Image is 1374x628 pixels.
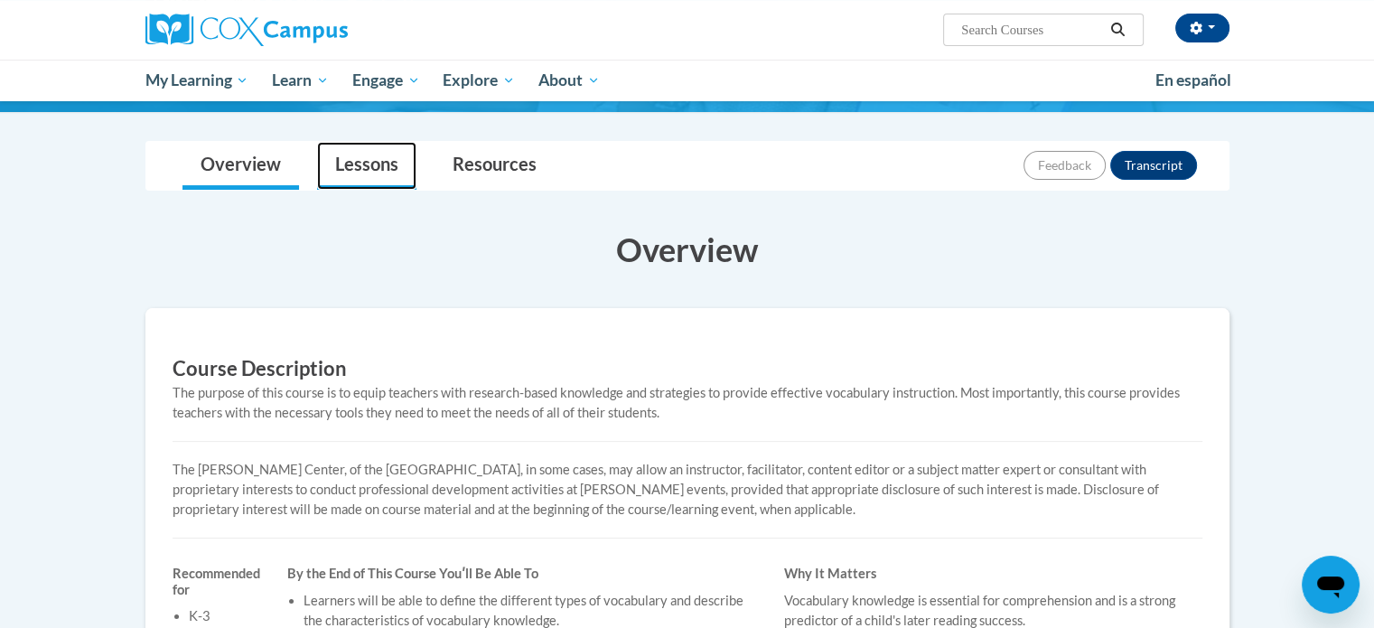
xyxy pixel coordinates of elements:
input: Search Courses [959,19,1104,41]
a: Resources [435,142,555,190]
button: Account Settings [1175,14,1229,42]
h6: By the End of This Course Youʹll Be Able To [287,566,757,582]
a: My Learning [134,60,261,101]
button: Feedback [1023,151,1106,180]
span: Engage [352,70,420,91]
span: Learn [272,70,329,91]
div: Main menu [118,60,1257,101]
a: Lessons [317,142,416,190]
iframe: Button to launch messaging window [1302,556,1360,614]
a: En español [1144,61,1243,99]
a: Explore [431,60,527,101]
span: Explore [443,70,515,91]
div: The purpose of this course is to equip teachers with research-based knowledge and strategies to p... [173,383,1202,423]
h6: Why It Matters [784,566,1202,582]
button: Search [1104,19,1131,41]
button: Transcript [1110,151,1197,180]
a: Overview [182,142,299,190]
img: Cox Campus [145,14,348,46]
span: En español [1155,70,1231,89]
a: Cox Campus [145,14,489,46]
h6: Recommended for [173,566,260,597]
span: My Learning [145,70,248,91]
a: Learn [260,60,341,101]
span: About [538,70,600,91]
h3: Course Description [173,355,1202,383]
a: Engage [341,60,432,101]
a: About [527,60,612,101]
h3: Overview [145,227,1229,272]
p: The [PERSON_NAME] Center, of the [GEOGRAPHIC_DATA], in some cases, may allow an instructor, facil... [173,460,1202,520]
